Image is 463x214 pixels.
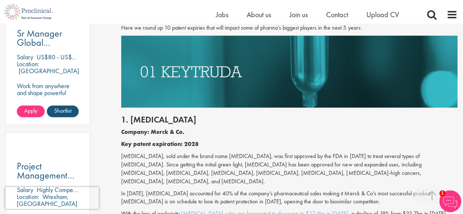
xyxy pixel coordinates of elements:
span: Location: [17,60,39,68]
iframe: reCAPTCHA [5,187,99,209]
span: Sr Manager Global Regulatory Strategy [17,27,62,67]
a: Join us [290,10,308,19]
p: Here we round up 10 patent expiries that will impact some of pharma's biggest players in the next... [121,24,458,32]
b: Company: Merck & Co. [121,128,184,136]
a: Upload CV [366,10,399,19]
span: 1 [439,190,445,196]
a: Jobs [216,10,228,19]
p: In [DATE], [MEDICAL_DATA] accounted for 40% of the company’s pharmaceutical sales making it Merck... [121,189,458,206]
a: Sr Manager Global Regulatory Strategy [17,29,79,47]
span: Apply [24,107,37,114]
a: Apply [17,105,45,117]
a: Shortlist [47,105,79,117]
b: Key patent expiration: 2028 [121,140,199,148]
a: Contact [326,10,348,19]
span: Salary [17,53,33,61]
p: [GEOGRAPHIC_DATA], [GEOGRAPHIC_DATA] [17,67,81,82]
span: Project Management Associate P2 [17,160,74,191]
h2: 1. [MEDICAL_DATA] [121,115,458,124]
a: About us [247,10,271,19]
p: Work from anywhere and shape powerful strategies that drive results! Enjoy the freedom of remote ... [17,82,79,138]
a: Project Management Associate P2 [17,162,79,180]
p: US$80 - US$100 per hour [37,53,105,61]
img: Chatbot [439,190,461,212]
p: [MEDICAL_DATA], sold under the brand name [MEDICAL_DATA], was first approved by the FDA in [DATE]... [121,152,458,185]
